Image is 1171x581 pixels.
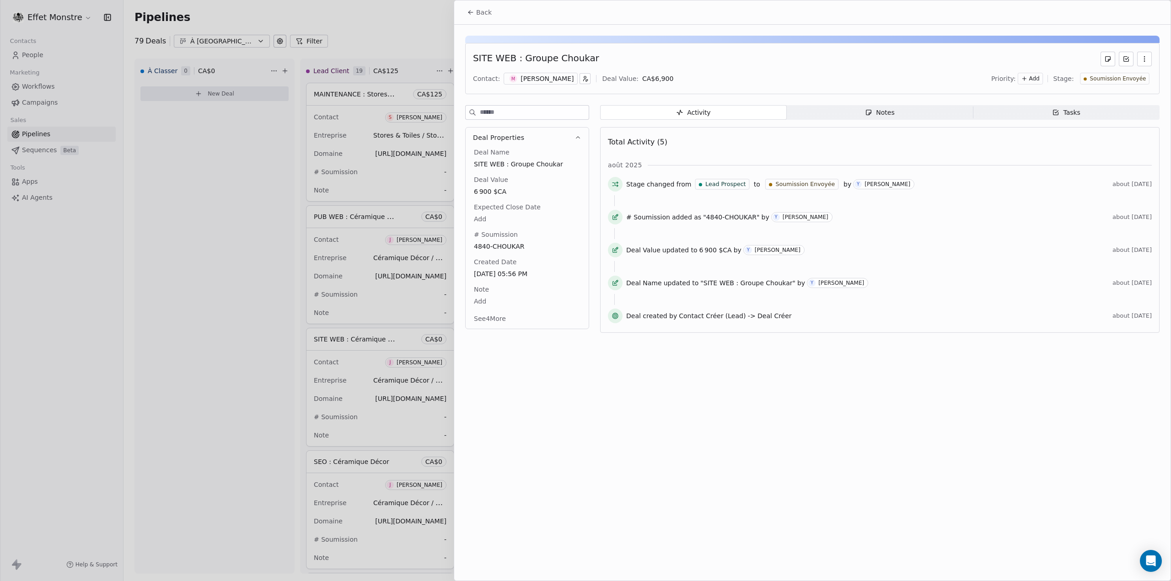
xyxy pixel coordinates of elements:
[468,310,511,327] button: See4More
[865,181,910,187] div: [PERSON_NAME]
[466,148,589,329] div: Deal Properties
[1090,75,1146,83] span: Soumission Envoyée
[474,297,580,306] span: Add
[466,128,589,148] button: Deal Properties
[1029,75,1040,83] span: Add
[755,247,800,253] div: [PERSON_NAME]
[473,52,599,66] div: SITE WEB : Groupe Choukar
[608,160,642,170] span: août 2025
[843,180,851,189] span: by
[472,257,518,267] span: Created Date
[1112,312,1152,320] span: about [DATE]
[662,245,698,255] span: updated to
[626,245,661,255] span: Deal Value
[797,278,805,288] span: by
[462,4,497,21] button: Back
[700,278,795,288] span: "SITE WEB : Groupe Choukar"
[642,75,673,82] span: CA$ 6,900
[1112,181,1152,188] span: about [DATE]
[703,213,759,222] span: "4840-CHOUKAR"
[734,245,741,255] span: by
[608,138,667,146] span: Total Activity (5)
[1140,550,1162,572] div: Open Intercom Messenger
[626,278,662,288] span: Deal Name
[474,160,580,169] span: SITE WEB : Groupe Choukar
[1112,279,1152,287] span: about [DATE]
[991,74,1016,83] span: Priority:
[472,230,520,239] span: # Soumission
[1112,246,1152,254] span: about [DATE]
[754,180,760,189] span: to
[474,214,580,224] span: Add
[472,148,511,157] span: Deal Name
[699,245,732,255] span: 6 900 $CA
[705,180,746,188] span: Lead Prospect
[474,242,580,251] span: 4840-CHOUKAR
[474,269,580,278] span: [DATE] 05:56 PM
[1052,108,1080,117] div: Tasks
[762,213,769,222] span: by
[857,181,859,188] div: Y
[626,311,677,320] span: Deal created by
[472,285,491,294] span: Note
[1053,74,1074,83] span: Stage:
[818,280,864,286] div: [PERSON_NAME]
[602,74,638,83] div: Deal Value:
[783,214,828,220] div: [PERSON_NAME]
[811,279,813,287] div: Y
[626,213,670,222] span: # Soumission
[476,8,492,17] span: Back
[679,311,791,320] span: Contact Créer (Lead) -> Deal Créer
[474,187,580,196] span: 6 900 $CA
[473,74,500,83] div: Contact:
[1112,213,1152,221] span: about [DATE]
[521,74,574,83] div: [PERSON_NAME]
[775,180,835,188] span: Soumission Envoyée
[747,246,750,254] div: Y
[472,175,510,184] span: Deal Value
[626,180,691,189] span: Stage changed from
[473,133,524,142] span: Deal Properties
[775,213,778,221] div: Y
[672,213,701,222] span: added as
[472,203,543,212] span: Expected Close Date
[865,108,894,117] div: Notes
[510,75,517,83] span: M
[664,278,699,288] span: updated to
